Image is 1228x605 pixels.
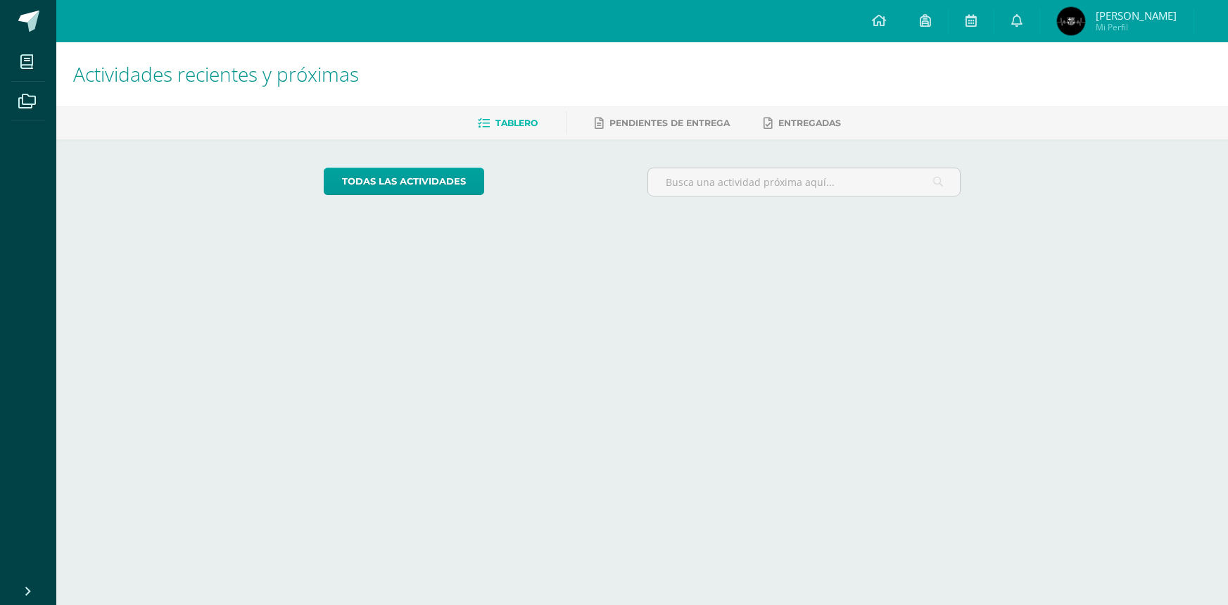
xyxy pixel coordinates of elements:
a: Entregadas [764,112,841,135]
span: Actividades recientes y próximas [73,61,359,87]
a: todas las Actividades [324,168,484,195]
span: Mi Perfil [1096,21,1177,33]
span: Entregadas [778,118,841,128]
a: Tablero [478,112,538,135]
a: Pendientes de entrega [595,112,730,135]
input: Busca una actividad próxima aquí... [648,168,960,196]
span: [PERSON_NAME] [1096,8,1177,23]
span: Pendientes de entrega [609,118,730,128]
span: Tablero [495,118,538,128]
img: 268cd5fa087cba37e991371f30ff5b70.png [1057,7,1085,35]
